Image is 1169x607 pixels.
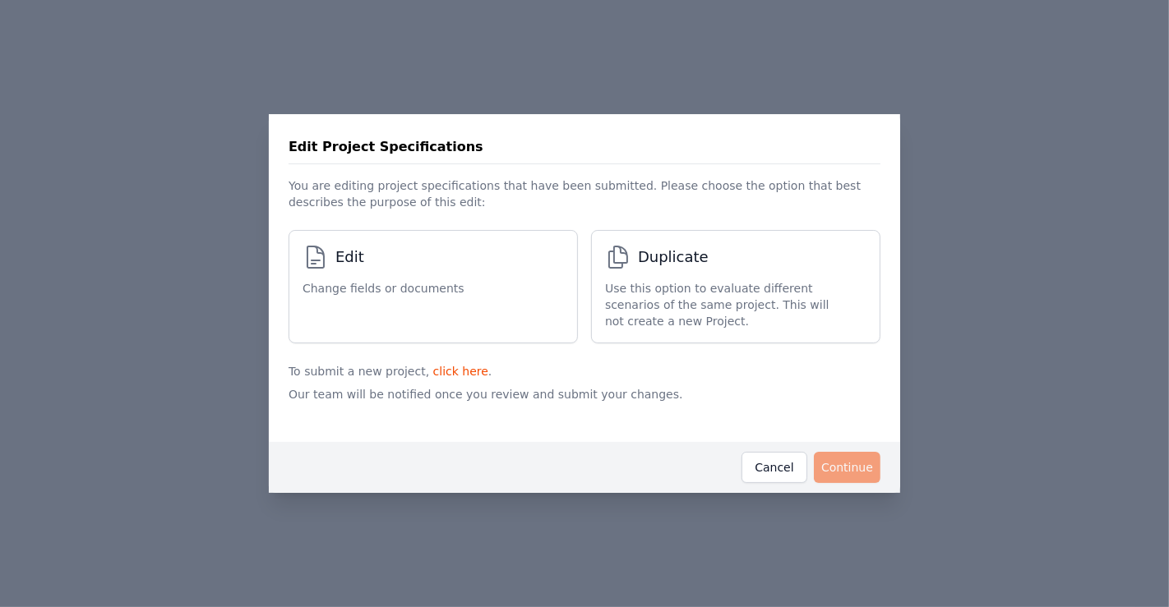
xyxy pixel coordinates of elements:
[335,246,364,269] span: Edit
[638,246,709,269] span: Duplicate
[433,365,488,378] a: click here
[303,280,464,297] span: Change fields or documents
[605,280,850,329] span: Use this option to evaluate different scenarios of the same project. This will not create a new P...
[289,356,880,379] p: To submit a new project, .
[742,452,807,483] button: Cancel
[814,452,880,483] button: Continue
[289,164,880,217] p: You are editing project specifications that have been submitted. Please choose the option that be...
[289,379,880,429] p: Our team will be notified once you review and submit your changes.
[289,137,483,157] h3: Edit Project Specifications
